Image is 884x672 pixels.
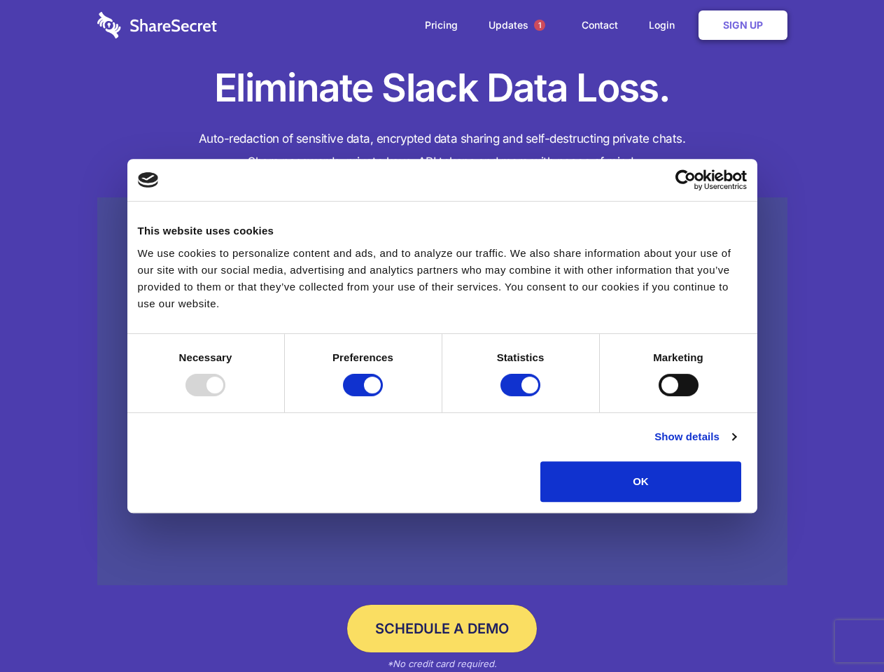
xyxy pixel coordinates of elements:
a: Show details [654,428,736,445]
em: *No credit card required. [387,658,497,669]
a: Sign Up [699,10,787,40]
a: Login [635,3,696,47]
a: Usercentrics Cookiebot - opens in a new window [624,169,747,190]
div: This website uses cookies [138,223,747,239]
strong: Necessary [179,351,232,363]
a: Contact [568,3,632,47]
a: Wistia video thumbnail [97,197,787,586]
strong: Marketing [653,351,703,363]
h1: Eliminate Slack Data Loss. [97,63,787,113]
div: We use cookies to personalize content and ads, and to analyze our traffic. We also share informat... [138,245,747,312]
h4: Auto-redaction of sensitive data, encrypted data sharing and self-destructing private chats. Shar... [97,127,787,174]
img: logo-wordmark-white-trans-d4663122ce5f474addd5e946df7df03e33cb6a1c49d2221995e7729f52c070b2.svg [97,12,217,38]
strong: Preferences [332,351,393,363]
button: OK [540,461,741,502]
span: 1 [534,20,545,31]
a: Pricing [411,3,472,47]
img: logo [138,172,159,188]
a: Schedule a Demo [347,605,537,652]
strong: Statistics [497,351,545,363]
